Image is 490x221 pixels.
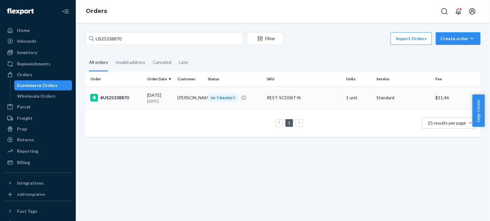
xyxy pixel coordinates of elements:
div: IN TRANSIT [208,94,239,102]
a: Wholesale Orders [14,91,72,101]
div: Canceled [153,54,171,71]
div: Fast Tags [17,208,37,214]
div: Add Integration [17,192,45,197]
th: SKU [265,71,344,87]
a: Returns [4,135,72,145]
td: 1 unit [344,87,374,109]
span: 25 results per page [428,120,466,126]
a: Billing [4,157,72,168]
div: Ecommerce Orders [17,82,58,89]
p: Standard [376,95,431,101]
div: [DATE] [147,92,172,104]
a: Page 1 is your current page [287,120,292,126]
div: Parcel [17,104,30,110]
a: Freight [4,113,72,123]
input: Search orders [85,32,243,45]
div: Billing [17,159,30,166]
button: Open Search Box [438,5,451,18]
div: Orders [17,71,32,78]
button: Import Orders [391,32,432,45]
th: Order Date [145,71,175,87]
a: Parcel [4,102,72,112]
button: Close Navigation [59,5,72,18]
a: Inbounds [4,36,72,46]
a: Ecommerce Orders [14,80,72,90]
a: Inventory [4,47,72,58]
img: Flexport logo [7,8,34,15]
a: Reporting [4,146,72,156]
td: [PERSON_NAME] [175,87,205,109]
th: Units [344,71,374,87]
div: Replenishments [17,61,51,67]
th: Order [85,71,145,87]
div: All orders [89,54,108,71]
div: Reporting [17,148,38,154]
button: Filter [247,32,284,45]
div: Integrations [17,180,44,186]
a: Home [4,25,72,35]
a: Replenishments [4,59,72,69]
button: Help Center [472,95,485,127]
p: [DATE] [147,98,172,104]
button: Open account menu [466,5,479,18]
a: Add Integration [4,191,72,198]
div: Freight [17,115,33,121]
div: Invalid address [116,54,145,71]
div: Inventory [17,49,37,56]
a: Orders [86,8,107,15]
a: Prep [4,124,72,134]
td: $11.46 [433,87,481,109]
div: Home [17,27,30,34]
div: Returns [17,137,34,143]
div: Late [179,54,188,71]
div: Filter [247,35,283,42]
button: Open notifications [452,5,465,18]
button: Integrations [4,178,72,188]
div: Create order [440,35,476,42]
div: Inbounds [17,38,36,44]
div: Prep [17,126,27,132]
div: Customer [177,76,203,82]
th: Status [205,71,265,87]
button: Fast Tags [4,206,72,216]
th: Service [374,71,433,87]
button: Create order [436,32,481,45]
th: Fee [433,71,481,87]
div: Wholesale Orders [17,93,56,99]
a: Orders [4,70,72,80]
div: REST-SCD06T-N [267,95,341,101]
ol: breadcrumbs [81,2,112,21]
div: #US25338870 [90,94,142,101]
